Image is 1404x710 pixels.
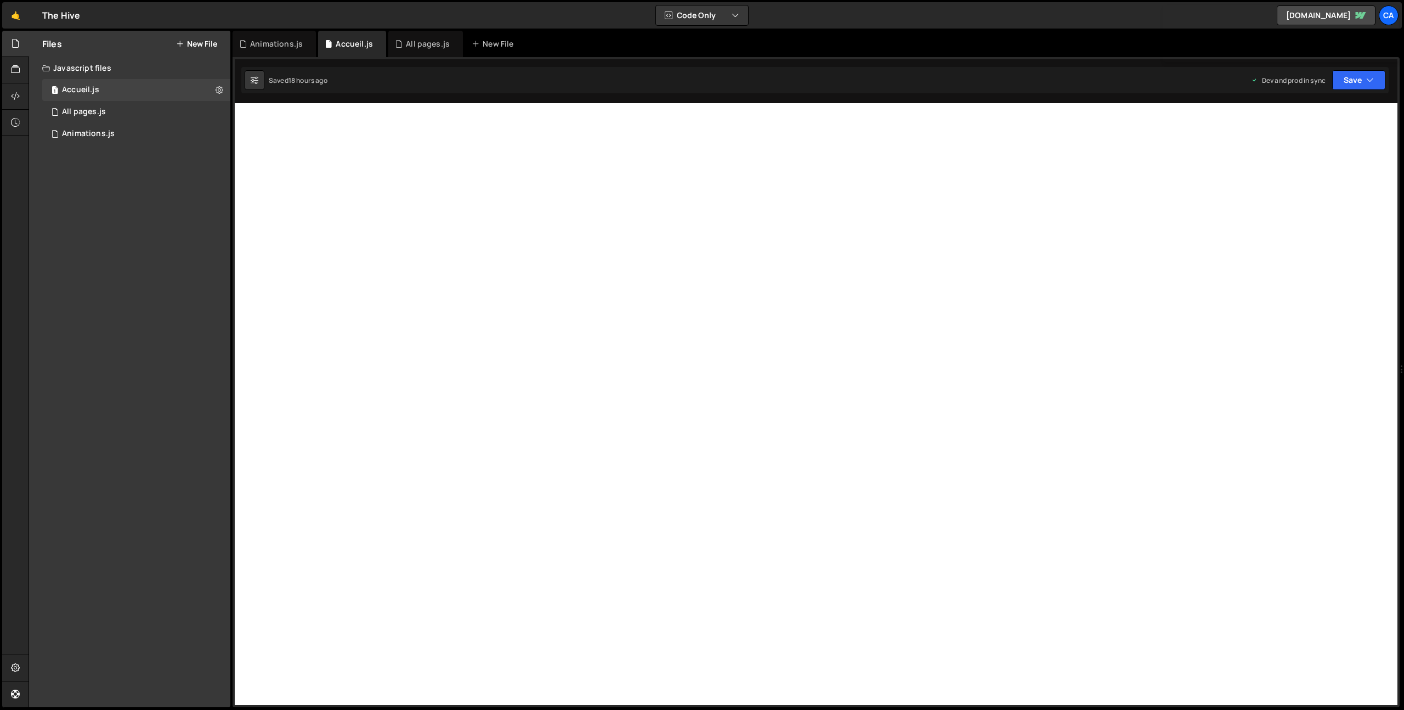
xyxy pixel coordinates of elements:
[269,76,327,85] div: Saved
[336,38,373,49] div: Accueil.js
[406,38,450,49] div: All pages.js
[1332,70,1385,90] button: Save
[62,129,115,139] div: Animations.js
[288,76,327,85] div: 18 hours ago
[1251,76,1326,85] div: Dev and prod in sync
[42,9,80,22] div: The Hive
[42,123,230,145] div: 17034/46849.js
[472,38,518,49] div: New File
[42,79,230,101] div: 17034/46801.js
[176,40,217,48] button: New File
[250,38,303,49] div: Animations.js
[42,101,230,123] div: 17034/46803.js
[62,107,106,117] div: All pages.js
[656,5,748,25] button: Code Only
[42,38,62,50] h2: Files
[29,57,230,79] div: Javascript files
[52,87,58,95] span: 1
[62,85,99,95] div: Accueil.js
[2,2,29,29] a: 🤙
